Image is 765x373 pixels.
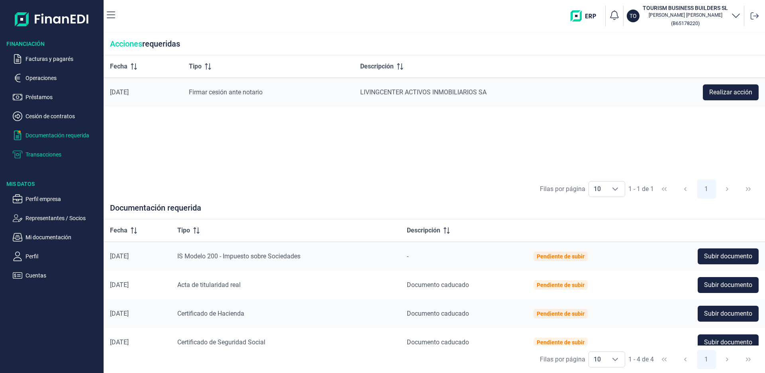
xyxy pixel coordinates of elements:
button: Page 1 [697,180,716,199]
div: Pendiente de subir [537,253,585,260]
div: Pendiente de subir [537,311,585,317]
button: First Page [655,350,674,369]
p: [PERSON_NAME] [PERSON_NAME] [643,12,728,18]
button: Perfil [13,252,100,261]
span: - [407,252,408,260]
button: Previous Page [676,350,695,369]
button: Cuentas [13,271,100,280]
span: Descripción [360,62,394,71]
button: Subir documento [698,334,759,350]
div: [DATE] [110,338,165,346]
p: Perfil empresa [25,194,100,204]
div: Filas por página [540,355,585,364]
p: TO [630,12,637,20]
span: Subir documento [704,252,752,261]
p: Mi documentación [25,232,100,242]
span: 10 [589,182,606,197]
button: Documentación requerida [13,131,100,140]
span: Documento caducado [407,310,469,317]
div: requeridas [104,33,765,55]
span: Subir documento [704,309,752,318]
button: Next Page [718,350,737,369]
div: Documentación requerida [104,203,765,219]
p: Documentación requerida [25,131,100,140]
button: First Page [655,180,674,199]
span: 10 [589,352,606,367]
button: Préstamos [13,92,100,102]
button: Page 1 [697,350,716,369]
button: Facturas y pagarés [13,54,100,64]
div: Pendiente de subir [537,339,585,346]
span: Fecha [110,226,127,235]
span: Tipo [177,226,190,235]
p: Perfil [25,252,100,261]
button: Subir documento [698,277,759,293]
span: Certificado de Hacienda [177,310,244,317]
div: Pendiente de subir [537,282,585,288]
button: Representantes / Socios [13,213,100,223]
h3: TOURISM BUSINESS BUILDERS SL [643,4,728,12]
button: Previous Page [676,180,695,199]
p: Operaciones [25,73,100,83]
span: Documento caducado [407,338,469,346]
span: Realizar acción [709,88,752,97]
button: Subir documento [698,306,759,322]
button: Operaciones [13,73,100,83]
button: Next Page [718,180,737,199]
button: Last Page [739,350,758,369]
div: [DATE] [110,310,165,318]
span: Subir documento [704,338,752,347]
p: Cuentas [25,271,100,280]
span: Fecha [110,62,127,71]
span: IS Modelo 200 - Impuesto sobre Sociedades [177,252,300,260]
div: [DATE] [110,88,176,96]
button: Mi documentación [13,232,100,242]
span: Documento caducado [407,281,469,289]
p: Representantes / Socios [25,213,100,223]
button: Cesión de contratos [13,111,100,121]
button: Perfil empresa [13,194,100,204]
button: Transacciones [13,150,100,159]
small: Copiar cif [671,20,700,26]
p: Facturas y pagarés [25,54,100,64]
img: erp [571,10,602,21]
button: Last Page [739,180,758,199]
p: Cesión de contratos [25,111,100,121]
span: Tipo [189,62,202,71]
span: 1 - 1 de 1 [628,186,654,192]
div: [DATE] [110,281,165,289]
div: Choose [606,352,625,367]
div: [DATE] [110,252,165,260]
div: Filas por página [540,184,585,194]
span: Subir documento [704,280,752,290]
p: Préstamos [25,92,100,102]
span: Descripción [407,226,440,235]
button: Realizar acción [703,84,759,100]
span: Firmar cesión ante notario [189,88,263,96]
button: TOTOURISM BUSINESS BUILDERS SL[PERSON_NAME] [PERSON_NAME](B65178220) [627,4,741,28]
span: Certificado de Seguridad Social [177,338,265,346]
p: Transacciones [25,150,100,159]
span: Acta de titularidad real [177,281,241,289]
span: Acciones [110,39,142,49]
img: Logo de aplicación [15,6,89,32]
span: LIVINGCENTER ACTIVOS INMOBILIARIOS SA [360,88,486,96]
div: Choose [606,182,625,197]
span: 1 - 4 de 4 [628,356,654,363]
button: Subir documento [698,248,759,264]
